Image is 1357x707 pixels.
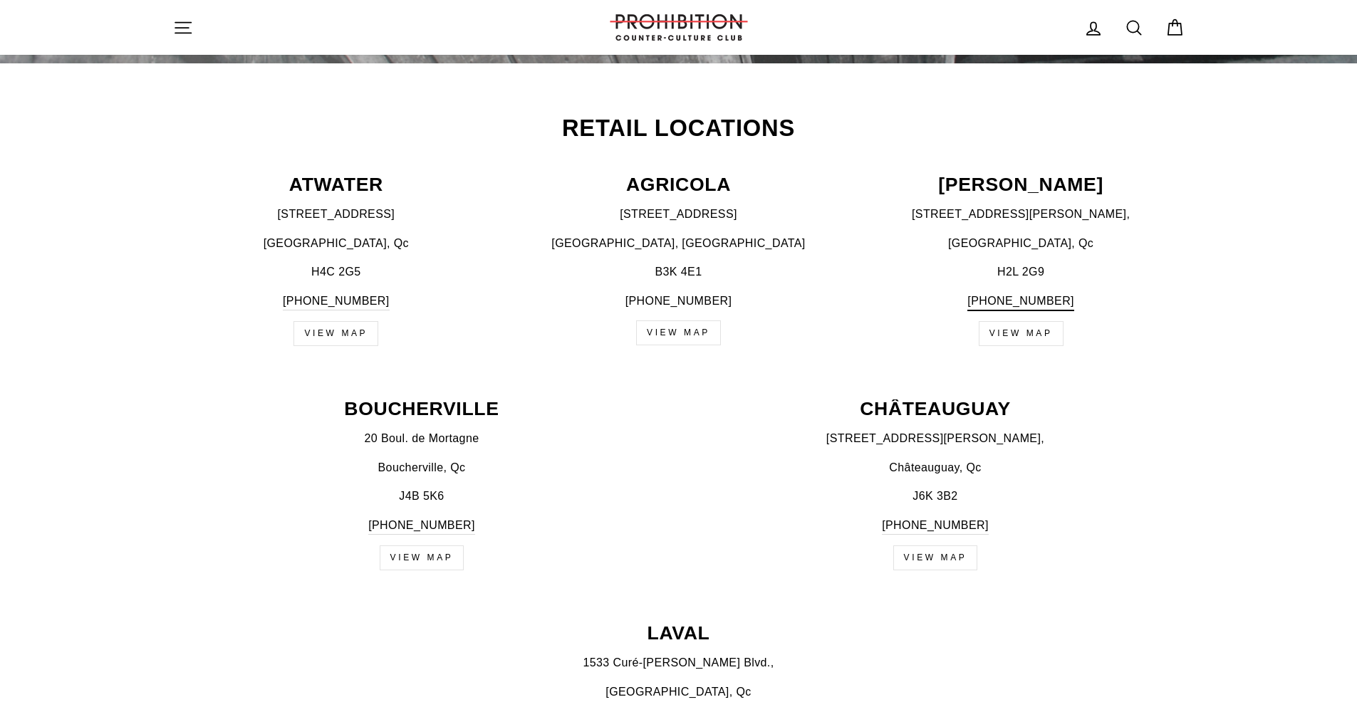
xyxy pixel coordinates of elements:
[882,516,989,535] a: [PHONE_NUMBER]
[173,263,500,281] p: H4C 2G5
[515,263,842,281] p: B3K 4E1
[967,292,1074,311] a: [PHONE_NUMBER]
[173,487,671,506] p: J4B 5K6
[687,399,1185,419] p: CHÂTEAUGUAY
[687,487,1185,506] p: J6K 3B2
[173,459,671,477] p: Boucherville, Qc
[858,175,1185,194] p: [PERSON_NAME]
[293,321,378,346] a: VIEW MAP
[173,205,500,224] p: [STREET_ADDRESS]
[173,624,1185,643] p: LAVAL
[173,175,500,194] p: ATWATER
[173,117,1185,140] h2: Retail Locations
[173,683,1185,701] p: [GEOGRAPHIC_DATA], Qc
[173,429,671,448] p: 20 Boul. de Mortagne
[283,292,390,311] a: [PHONE_NUMBER]
[858,234,1185,253] p: [GEOGRAPHIC_DATA], Qc
[858,263,1185,281] p: H2L 2G9
[893,545,978,570] a: view map
[515,175,842,194] p: AGRICOLA
[608,14,750,41] img: PROHIBITION COUNTER-CULTURE CLUB
[515,205,842,224] p: [STREET_ADDRESS]
[858,205,1185,224] p: [STREET_ADDRESS][PERSON_NAME],
[368,516,475,535] a: [PHONE_NUMBER]
[380,545,464,570] a: view map
[173,234,500,253] p: [GEOGRAPHIC_DATA], Qc
[687,429,1185,448] p: [STREET_ADDRESS][PERSON_NAME],
[515,292,842,310] p: [PHONE_NUMBER]
[515,234,842,253] p: [GEOGRAPHIC_DATA], [GEOGRAPHIC_DATA]
[636,320,721,345] a: VIEW MAP
[687,459,1185,477] p: Châteauguay, Qc
[173,654,1185,672] p: 1533 Curé-[PERSON_NAME] Blvd.,
[173,399,671,419] p: BOUCHERVILLE
[979,321,1064,346] a: view map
